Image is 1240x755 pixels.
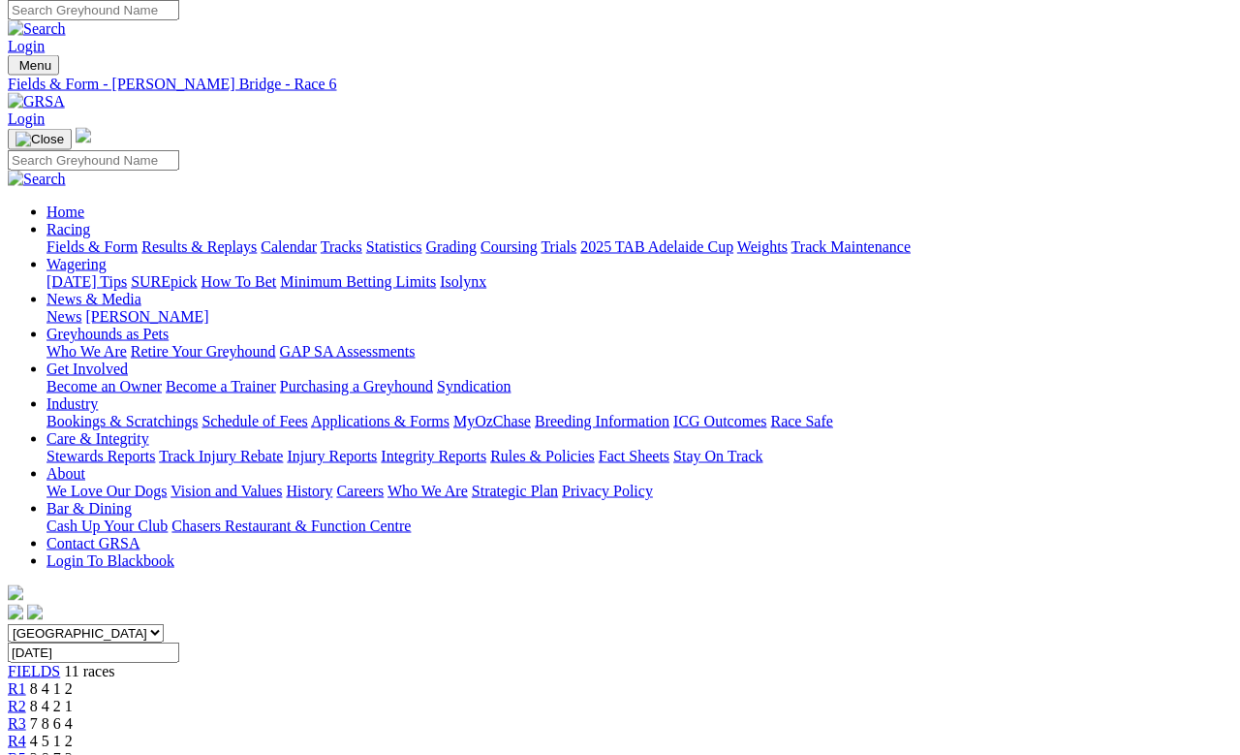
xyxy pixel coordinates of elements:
a: Become an Owner [46,378,162,394]
span: 11 races [64,663,114,679]
a: SUREpick [131,273,197,290]
span: Menu [19,58,51,73]
img: GRSA [8,93,65,110]
img: logo-grsa-white.png [76,128,91,143]
a: Cash Up Your Club [46,518,168,534]
a: Who We Are [46,343,127,360]
a: Rules & Policies [490,448,595,464]
a: Injury Reports [287,448,377,464]
a: MyOzChase [453,413,531,429]
a: GAP SA Assessments [280,343,416,360]
a: Contact GRSA [46,535,139,551]
a: Grading [426,238,477,255]
a: Stewards Reports [46,448,155,464]
a: Vision and Values [170,483,282,499]
a: Industry [46,395,98,412]
a: Track Injury Rebate [159,448,283,464]
a: 2025 TAB Adelaide Cup [580,238,733,255]
a: Results & Replays [141,238,257,255]
div: Greyhounds as Pets [46,343,1232,361]
span: 4 5 1 2 [30,733,73,749]
div: Industry [46,413,1232,430]
a: Breeding Information [535,413,669,429]
button: Toggle navigation [8,55,59,76]
a: Racing [46,221,90,237]
img: logo-grsa-white.png [8,585,23,601]
span: 8 4 1 2 [30,680,73,697]
a: Fields & Form - [PERSON_NAME] Bridge - Race 6 [8,76,1232,93]
span: 7 8 6 4 [30,715,73,732]
img: facebook.svg [8,605,23,620]
img: Search [8,171,66,188]
a: Bar & Dining [46,500,132,517]
div: About [46,483,1232,500]
a: Wagering [46,256,107,272]
a: News [46,308,81,325]
a: Login To Blackbook [46,552,174,569]
a: Trials [541,238,576,255]
div: Bar & Dining [46,518,1232,535]
a: Login [8,38,45,54]
a: R3 [8,715,26,732]
a: Purchasing a Greyhound [280,378,433,394]
a: How To Bet [201,273,277,290]
a: Who We Are [387,483,468,499]
a: Greyhounds as Pets [46,326,169,342]
a: FIELDS [8,663,60,679]
a: R2 [8,698,26,714]
a: R1 [8,680,26,697]
span: 8 4 2 1 [30,698,73,714]
a: Calendar [261,238,317,255]
a: Race Safe [770,413,832,429]
a: Home [46,204,84,220]
img: Close [15,132,64,147]
div: Care & Integrity [46,448,1232,465]
a: Applications & Forms [311,413,449,429]
a: Privacy Policy [562,483,653,499]
a: Fact Sheets [599,448,669,464]
a: Minimum Betting Limits [280,273,436,290]
a: Become a Trainer [166,378,276,394]
div: Racing [46,238,1232,256]
a: Isolynx [440,273,486,290]
a: Login [8,110,45,127]
a: Fields & Form [46,238,138,255]
a: Chasers Restaurant & Function Centre [171,518,411,534]
a: Get Involved [46,361,128,377]
a: Weights [737,238,788,255]
a: [PERSON_NAME] [85,308,208,325]
a: Strategic Plan [472,483,558,499]
a: Syndication [437,378,511,394]
button: Toggle navigation [8,129,72,150]
a: Tracks [321,238,362,255]
a: Bookings & Scratchings [46,413,198,429]
a: Care & Integrity [46,430,149,447]
a: Track Maintenance [791,238,911,255]
div: Wagering [46,273,1232,291]
a: Integrity Reports [381,448,486,464]
a: History [286,483,332,499]
a: News & Media [46,291,141,307]
a: [DATE] Tips [46,273,127,290]
img: Search [8,20,66,38]
div: Get Involved [46,378,1232,395]
a: Coursing [480,238,538,255]
div: News & Media [46,308,1232,326]
a: About [46,465,85,482]
a: R4 [8,733,26,749]
a: Careers [336,483,384,499]
a: Stay On Track [673,448,762,464]
img: twitter.svg [27,605,43,620]
a: Retire Your Greyhound [131,343,276,360]
a: Statistics [366,238,422,255]
input: Select date [8,643,179,663]
a: We Love Our Dogs [46,483,167,499]
a: Schedule of Fees [201,413,307,429]
input: Search [8,150,179,171]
